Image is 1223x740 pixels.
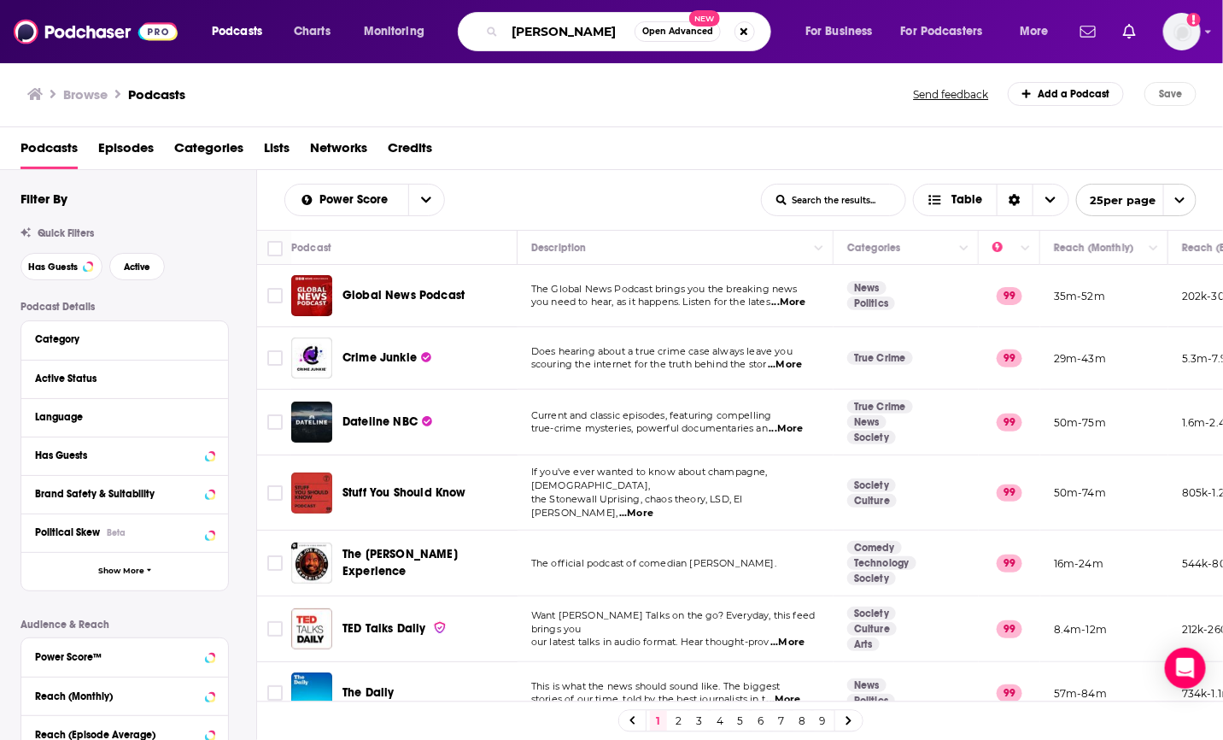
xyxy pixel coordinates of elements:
p: 29m-43m [1054,351,1106,366]
div: Power Score [992,238,1016,258]
a: 5 [732,711,749,731]
a: Dateline NBC [291,402,332,443]
a: Show notifications dropdown [1116,17,1143,46]
a: Podcasts [20,134,78,169]
span: 25 per page [1077,187,1156,214]
div: Reach (Monthly) [35,690,200,702]
a: Brand Safety & Suitability [35,483,214,504]
img: Crime Junkie [291,338,332,379]
span: Table [952,194,983,206]
span: ...More [768,358,802,372]
p: 99 [997,555,1022,572]
span: ...More [619,507,653,520]
div: Brand Safety & Suitability [35,488,200,500]
button: Political SkewBeta [35,521,214,543]
button: open menu [408,185,444,215]
button: Has Guests [35,444,214,466]
a: The Joe Rogan Experience [291,543,332,584]
p: Audience & Reach [20,619,229,631]
svg: Add a profile image [1187,13,1201,26]
span: Want [PERSON_NAME] Talks on the go? Everyday, this feed brings you [531,609,815,635]
span: For Business [805,20,873,44]
span: Active [124,262,150,272]
a: Lists [264,134,290,169]
span: The [PERSON_NAME] Experience [342,547,458,578]
span: Categories [174,134,243,169]
button: Show profile menu [1163,13,1201,50]
span: TED Talks Daily [342,621,426,636]
a: 3 [691,711,708,731]
a: Podcasts [128,86,185,103]
div: Reach (Monthly) [1054,238,1133,258]
span: Power Score [320,194,395,206]
img: verified Badge [433,620,447,635]
a: Politics [847,694,895,708]
p: 8.4m-12m [1054,622,1107,637]
span: our latest talks in audio format. Hear thought-prov [531,636,769,648]
a: The Daily [291,672,332,714]
p: 99 [997,287,1022,304]
div: Categories [847,238,900,258]
span: The Daily [342,685,395,700]
span: Has Guests [28,262,78,272]
img: Podchaser - Follow, Share and Rate Podcasts [14,15,178,48]
button: Send feedback [909,87,994,102]
div: Beta [107,527,126,538]
a: Comedy [847,541,902,555]
span: true-crime mysteries, powerful documentaries an [531,422,768,434]
a: 4 [711,711,729,731]
span: Toggle select row [267,288,283,303]
div: Podcast [291,238,331,258]
span: Crime Junkie [342,350,417,365]
div: Language [35,411,203,423]
span: Dateline NBC [342,414,418,429]
p: 16m-24m [1054,556,1103,571]
img: Global News Podcast [291,275,332,316]
p: 50m-75m [1054,415,1106,430]
a: 2 [670,711,688,731]
span: scouring the internet for the truth behind the stor [531,358,767,370]
button: Show More [21,552,228,590]
a: True Crime [847,400,913,414]
button: Reach (Monthly) [35,684,214,706]
span: Toggle select row [267,555,283,571]
span: Show More [98,567,144,576]
a: Episodes [98,134,154,169]
a: Society [847,431,896,444]
button: Active [109,253,165,280]
div: Has Guests [35,449,200,461]
a: 7 [773,711,790,731]
span: the Stonewall Uprising, chaos theory, LSD, El [PERSON_NAME], [531,493,743,519]
span: Stuff You Should Know [342,485,466,500]
span: If you've ever wanted to know about champagne, [DEMOGRAPHIC_DATA], [531,466,768,491]
p: 99 [997,684,1022,702]
a: Stuff You Should Know [291,473,332,514]
span: Quick Filters [38,227,94,239]
button: open menu [1076,184,1197,216]
a: Stuff You Should Know [342,485,466,502]
button: Column Actions [1015,238,1036,259]
span: This is what the news should sound like. The biggest [531,680,781,692]
a: True Crime [847,351,913,365]
p: 99 [997,485,1022,502]
a: News [847,678,887,692]
a: The Daily [342,684,395,702]
span: For Podcasters [901,20,983,44]
a: Society [847,572,896,585]
button: Column Actions [954,238,974,259]
p: 50m-74m [1054,485,1106,500]
span: Toggle select row [267,685,283,701]
a: 9 [814,711,831,731]
span: Does hearing about a true crime case always leave you [531,345,793,357]
div: Open Intercom Messenger [1165,648,1206,689]
input: Search podcasts, credits, & more... [505,18,635,45]
a: 8 [793,711,810,731]
button: open menu [285,194,408,206]
span: Open Advanced [642,27,713,36]
a: Society [847,607,896,620]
